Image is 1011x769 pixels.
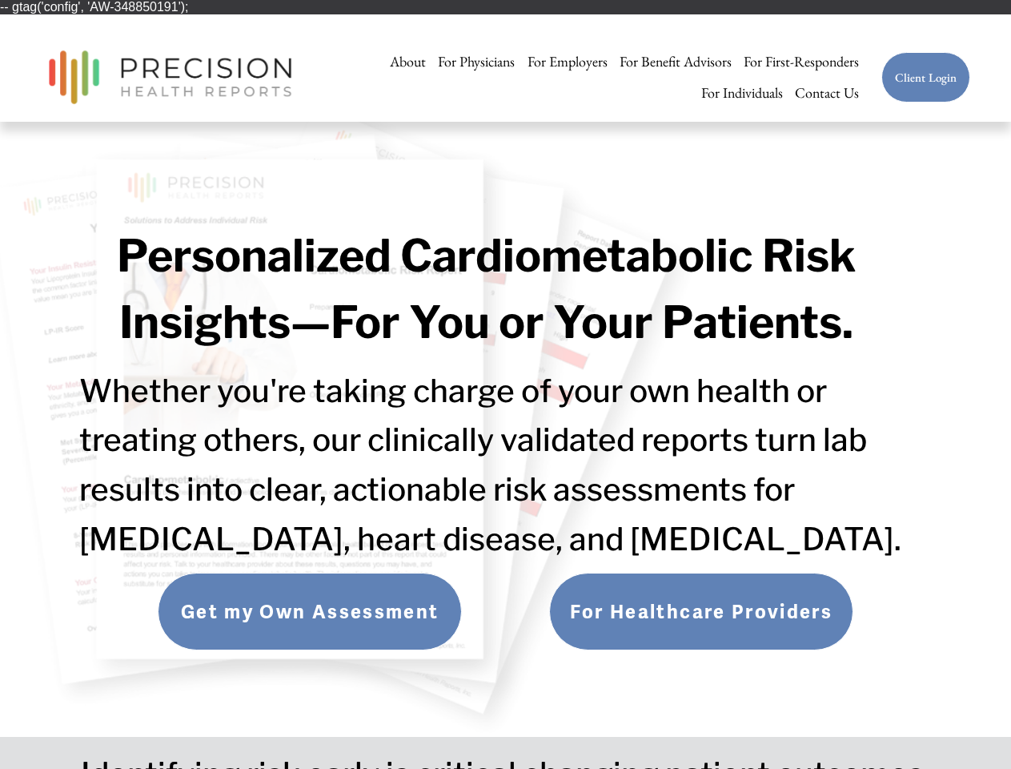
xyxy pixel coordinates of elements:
[117,228,865,349] strong: Personalized Cardiometabolic Risk Insights—For You or Your Patients.
[795,77,859,109] a: Contact Us
[390,46,426,78] a: About
[549,573,853,650] a: For Healthcare Providers
[158,573,462,650] a: Get my Own Assessment
[701,77,783,109] a: For Individuals
[744,46,859,78] a: For First-Responders
[41,43,300,111] img: Precision Health Reports
[881,52,971,103] a: Client Login
[438,46,515,78] a: For Physicians
[528,46,608,78] a: For Employers
[79,367,931,564] h2: Whether you're taking charge of your own health or treating others, our clinically validated repo...
[620,46,732,78] a: For Benefit Advisors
